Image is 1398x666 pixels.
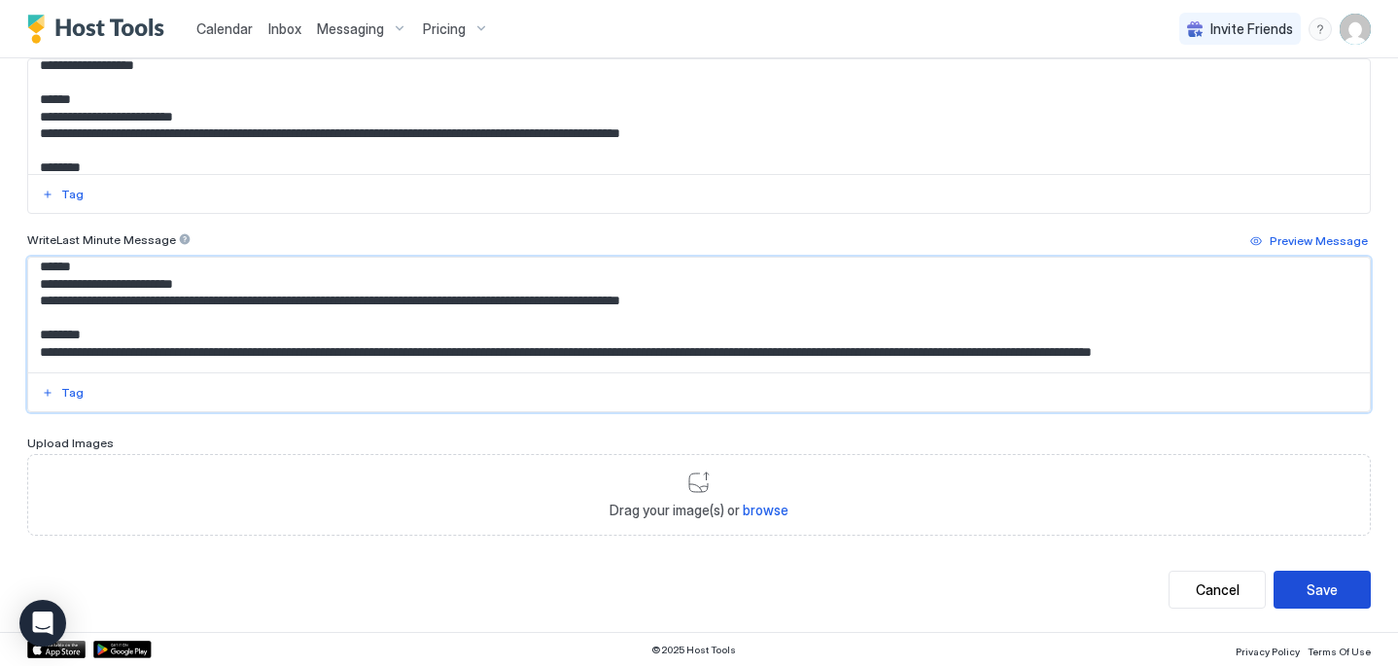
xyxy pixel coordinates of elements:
[268,18,301,39] a: Inbox
[423,20,466,38] span: Pricing
[28,59,1355,174] textarea: Input Field
[1247,229,1371,253] button: Preview Message
[61,384,84,402] div: Tag
[27,15,173,44] a: Host Tools Logo
[1210,20,1293,38] span: Invite Friends
[19,600,66,647] div: Open Intercom Messenger
[27,436,114,450] span: Upload Images
[93,641,152,658] a: Google Play Store
[268,20,301,37] span: Inbox
[196,18,253,39] a: Calendar
[39,183,87,206] button: Tag
[1270,232,1368,250] div: Preview Message
[1308,640,1371,660] a: Terms Of Use
[61,186,84,203] div: Tag
[1236,646,1300,657] span: Privacy Policy
[651,644,736,656] span: © 2025 Host Tools
[1196,579,1240,600] div: Cancel
[27,232,176,247] span: Write Last Minute Message
[196,20,253,37] span: Calendar
[743,502,788,518] span: browse
[1340,14,1371,45] div: User profile
[1236,640,1300,660] a: Privacy Policy
[28,258,1355,372] textarea: Input Field
[1307,579,1338,600] div: Save
[317,20,384,38] span: Messaging
[1274,571,1371,609] button: Save
[610,502,788,519] span: Drag your image(s) or
[39,381,87,404] button: Tag
[1309,18,1332,41] div: menu
[27,641,86,658] a: App Store
[1169,571,1266,609] button: Cancel
[1308,646,1371,657] span: Terms Of Use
